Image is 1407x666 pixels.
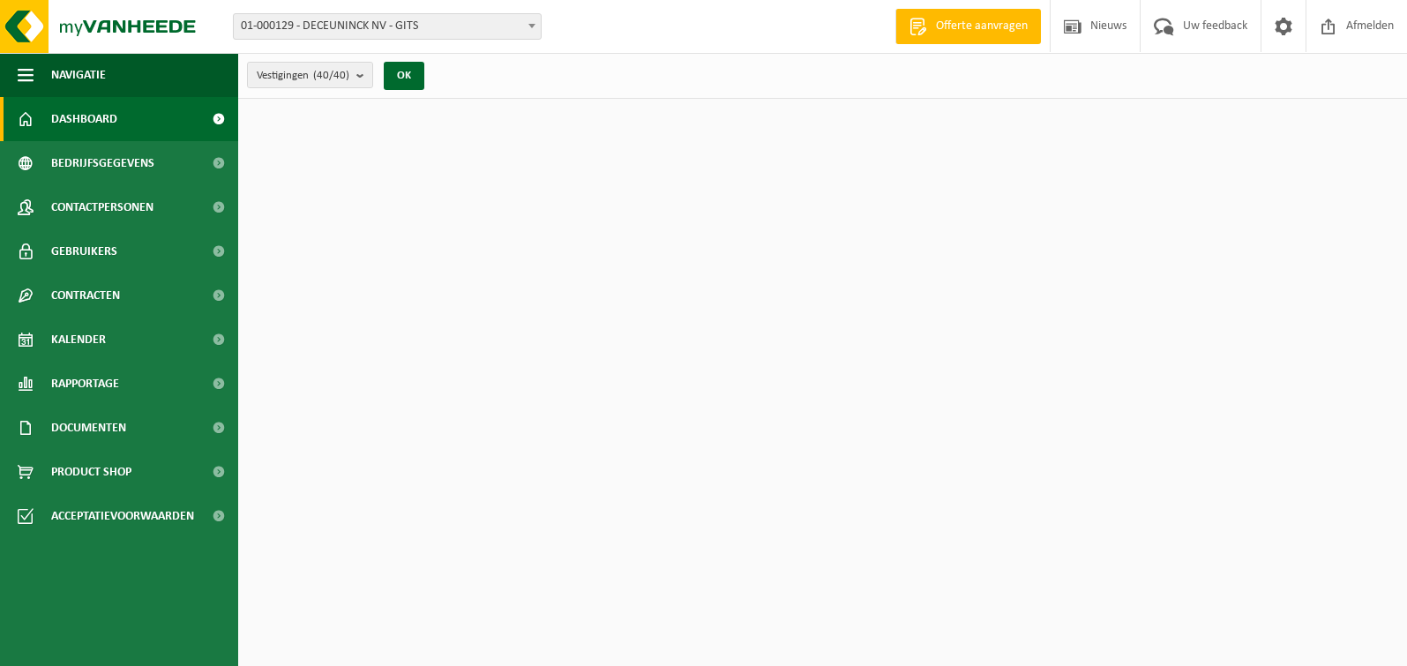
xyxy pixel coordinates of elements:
count: (40/40) [313,70,349,81]
button: OK [384,62,424,90]
span: Kalender [51,318,106,362]
span: Offerte aanvragen [932,18,1032,35]
span: Acceptatievoorwaarden [51,494,194,538]
span: 01-000129 - DECEUNINCK NV - GITS [233,13,542,40]
span: Dashboard [51,97,117,141]
span: Gebruikers [51,229,117,273]
span: Navigatie [51,53,106,97]
span: Rapportage [51,362,119,406]
a: Offerte aanvragen [895,9,1041,44]
span: 01-000129 - DECEUNINCK NV - GITS [234,14,541,39]
span: Documenten [51,406,126,450]
span: Product Shop [51,450,131,494]
span: Vestigingen [257,63,349,89]
span: Bedrijfsgegevens [51,141,154,185]
span: Contracten [51,273,120,318]
button: Vestigingen(40/40) [247,62,373,88]
span: Contactpersonen [51,185,153,229]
